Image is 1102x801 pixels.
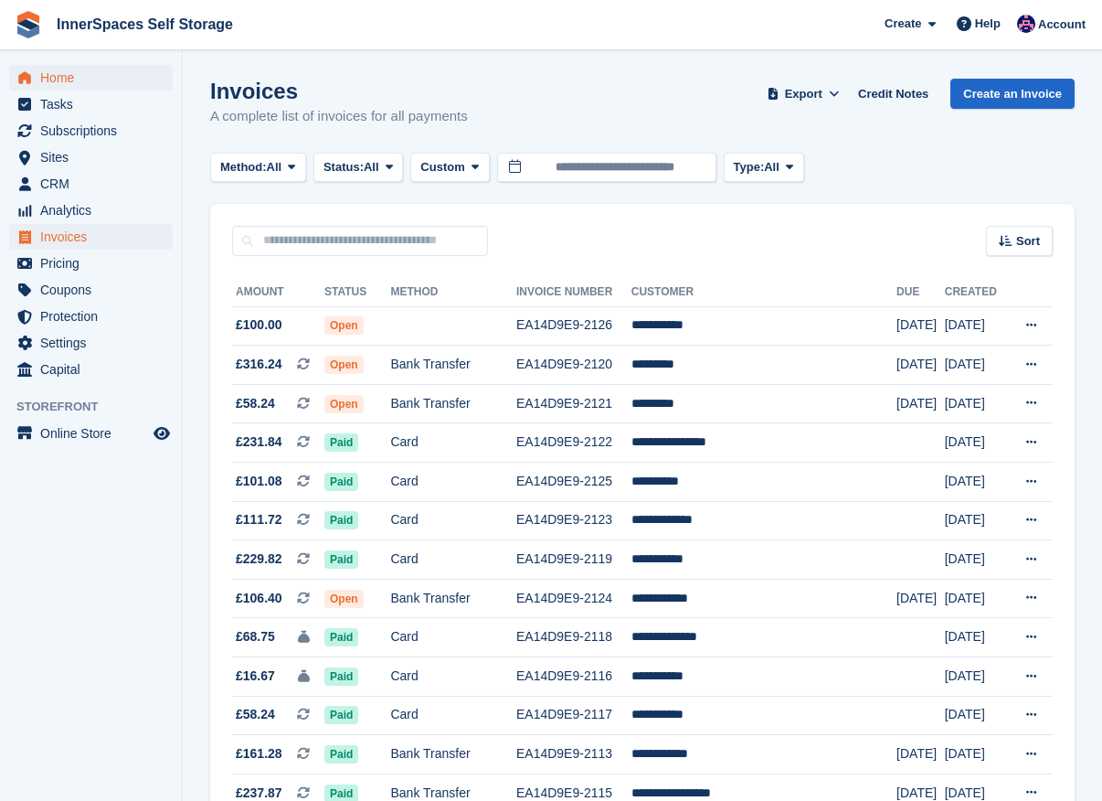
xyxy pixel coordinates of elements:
[9,251,173,276] a: menu
[390,618,515,657] td: Card
[975,15,1001,33] span: Help
[323,158,364,176] span: Status:
[945,463,1007,502] td: [DATE]
[236,472,282,491] span: £101.08
[9,171,173,197] a: menu
[236,433,282,452] span: £231.84
[40,357,150,382] span: Capital
[945,540,1007,580] td: [DATE]
[324,706,358,724] span: Paid
[9,65,173,91] a: menu
[236,744,282,764] span: £161.28
[9,357,173,382] a: menu
[324,278,390,307] th: Status
[516,463,631,502] td: EA14D9E9-2125
[945,657,1007,697] td: [DATE]
[232,278,324,307] th: Amount
[764,158,779,176] span: All
[49,9,240,39] a: InnerSpaces Self Storage
[9,144,173,170] a: menu
[9,118,173,144] a: menu
[9,421,173,446] a: menu
[516,501,631,540] td: EA14D9E9-2123
[236,394,275,413] span: £58.24
[945,735,1007,774] td: [DATE]
[516,696,631,735] td: EA14D9E9-2117
[9,304,173,329] a: menu
[516,346,631,385] td: EA14D9E9-2120
[40,277,150,303] span: Coupons
[324,745,358,764] span: Paid
[1016,232,1040,251] span: Sort
[236,550,282,569] span: £229.82
[390,463,515,502] td: Card
[324,590,364,608] span: Open
[420,158,464,176] span: Custom
[40,198,150,223] span: Analytics
[950,79,1075,109] a: Create an Invoice
[390,579,515,618] td: Bank Transfer
[364,158,379,176] span: All
[236,315,282,335] span: £100.00
[390,278,515,307] th: Method
[210,106,468,127] p: A complete list of invoices for all payments
[324,433,358,452] span: Paid
[734,158,765,176] span: Type:
[40,171,150,197] span: CRM
[390,384,515,423] td: Bank Transfer
[16,398,182,416] span: Storefront
[945,384,1007,423] td: [DATE]
[324,628,358,646] span: Paid
[40,251,150,276] span: Pricing
[785,85,822,103] span: Export
[945,306,1007,346] td: [DATE]
[313,153,403,183] button: Status: All
[40,224,150,250] span: Invoices
[324,395,364,413] span: Open
[516,306,631,346] td: EA14D9E9-2126
[236,705,275,724] span: £58.24
[15,11,42,38] img: stora-icon-8386f47178a22dfd0bd8f6a31ec36ba5ce8667c1dd55bd0f319d3a0aa187defe.svg
[516,423,631,463] td: EA14D9E9-2122
[851,79,936,109] a: Credit Notes
[516,735,631,774] td: EA14D9E9-2113
[763,79,843,109] button: Export
[516,278,631,307] th: Invoice Number
[896,278,945,307] th: Due
[945,423,1007,463] td: [DATE]
[631,278,896,307] th: Customer
[9,277,173,303] a: menu
[236,627,275,646] span: £68.75
[236,355,282,374] span: £316.24
[390,346,515,385] td: Bank Transfer
[267,158,282,176] span: All
[945,501,1007,540] td: [DATE]
[40,118,150,144] span: Subscriptions
[9,91,173,117] a: menu
[40,91,150,117] span: Tasks
[945,618,1007,657] td: [DATE]
[516,618,631,657] td: EA14D9E9-2118
[324,473,358,491] span: Paid
[236,667,275,686] span: £16.67
[40,330,150,356] span: Settings
[390,540,515,580] td: Card
[885,15,921,33] span: Create
[324,550,358,569] span: Paid
[236,589,282,608] span: £106.40
[896,579,945,618] td: [DATE]
[40,304,150,329] span: Protection
[724,153,804,183] button: Type: All
[324,667,358,686] span: Paid
[896,346,945,385] td: [DATE]
[9,198,173,223] a: menu
[896,384,945,423] td: [DATE]
[1017,15,1035,33] img: Dominic Hampson
[324,356,364,374] span: Open
[1038,16,1086,34] span: Account
[9,330,173,356] a: menu
[9,224,173,250] a: menu
[945,278,1007,307] th: Created
[516,384,631,423] td: EA14D9E9-2121
[210,153,306,183] button: Method: All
